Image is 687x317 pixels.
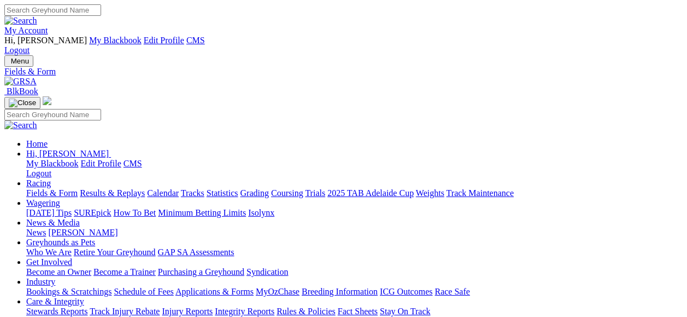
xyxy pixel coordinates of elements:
div: Get Involved [26,267,683,277]
span: Hi, [PERSON_NAME] [4,36,87,45]
a: Tracks [181,188,204,198]
a: Industry [26,277,55,286]
a: Hi, [PERSON_NAME] [26,149,111,158]
div: My Account [4,36,683,55]
div: Greyhounds as Pets [26,247,683,257]
div: Industry [26,287,683,297]
div: News & Media [26,228,683,238]
img: Close [9,99,36,107]
a: CMS [186,36,205,45]
a: Track Maintenance [447,188,514,198]
a: Logout [4,45,30,55]
div: Racing [26,188,683,198]
a: [PERSON_NAME] [48,228,118,237]
a: Fields & Form [4,67,683,77]
a: My Blackbook [89,36,142,45]
a: Coursing [271,188,303,198]
div: Care & Integrity [26,307,683,316]
a: GAP SA Assessments [158,247,234,257]
a: Race Safe [434,287,469,296]
a: How To Bet [114,208,156,217]
a: [DATE] Tips [26,208,72,217]
a: Schedule of Fees [114,287,173,296]
a: Results & Replays [80,188,145,198]
a: Purchasing a Greyhound [158,267,244,276]
a: Edit Profile [144,36,184,45]
a: Become a Trainer [93,267,156,276]
a: Calendar [147,188,179,198]
div: Hi, [PERSON_NAME] [26,159,683,178]
a: Who We Are [26,247,72,257]
a: My Account [4,26,48,35]
a: Home [26,139,48,148]
a: Get Involved [26,257,72,267]
a: Fact Sheets [338,307,378,316]
a: Logout [26,169,51,178]
input: Search [4,109,101,120]
button: Toggle navigation [4,55,33,67]
img: Search [4,16,37,26]
a: 2025 TAB Adelaide Cup [327,188,414,198]
button: Toggle navigation [4,97,40,109]
a: Racing [26,178,51,188]
a: Rules & Policies [277,307,336,316]
a: Weights [416,188,444,198]
a: Bookings & Scratchings [26,287,111,296]
a: News [26,228,46,237]
a: Retire Your Greyhound [74,247,156,257]
a: Isolynx [248,208,274,217]
img: Search [4,120,37,130]
div: Wagering [26,208,683,218]
a: Care & Integrity [26,297,84,306]
a: Injury Reports [162,307,213,316]
img: GRSA [4,77,37,87]
a: Greyhounds as Pets [26,238,95,247]
a: Stay On Track [380,307,430,316]
a: BlkBook [4,87,38,96]
a: Edit Profile [81,159,121,168]
a: SUREpick [74,208,111,217]
a: Syndication [246,267,288,276]
span: BlkBook [7,87,38,96]
a: CMS [124,159,142,168]
a: News & Media [26,218,80,227]
a: Breeding Information [302,287,378,296]
a: Wagering [26,198,60,208]
span: Hi, [PERSON_NAME] [26,149,109,158]
a: Fields & Form [26,188,78,198]
a: Track Injury Rebate [90,307,160,316]
a: Statistics [207,188,238,198]
a: Minimum Betting Limits [158,208,246,217]
span: Menu [11,57,29,65]
a: Become an Owner [26,267,91,276]
a: Applications & Forms [175,287,254,296]
a: ICG Outcomes [380,287,432,296]
input: Search [4,4,101,16]
img: logo-grsa-white.png [43,96,51,105]
a: MyOzChase [256,287,300,296]
a: Integrity Reports [215,307,274,316]
a: Trials [305,188,325,198]
a: My Blackbook [26,159,79,168]
a: Grading [240,188,269,198]
a: Stewards Reports [26,307,87,316]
